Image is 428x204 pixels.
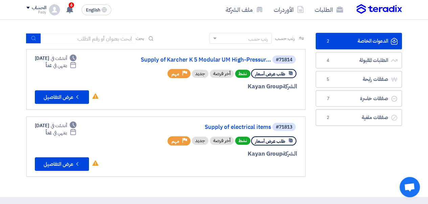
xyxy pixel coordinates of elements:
span: أنشئت في [51,122,67,129]
button: عرض التفاصيل [35,157,89,171]
span: English [86,8,100,13]
div: الحساب [32,5,46,11]
a: صفقات ملغية2 [316,109,402,126]
span: ينتهي في [53,62,67,69]
span: مهم [172,71,179,77]
span: نشط [235,70,250,78]
a: صفقات رابحة5 [316,71,402,88]
span: رتب حسب [275,35,294,42]
span: طلب عرض أسعار [255,138,285,144]
div: أخر فرصة [210,70,234,78]
img: Teradix logo [357,4,402,14]
span: 2 [324,38,332,45]
span: الشركة [283,150,297,158]
span: 4 [324,57,332,64]
div: جديد [192,70,208,78]
span: 2 [324,114,332,121]
a: الطلبات المقبولة4 [316,52,402,69]
button: عرض التفاصيل [35,90,89,104]
div: جديد [192,137,208,145]
a: الطلبات [309,2,348,18]
a: الأوردرات [268,2,309,18]
div: #71814 [276,58,292,62]
a: الدعوات الخاصة2 [316,33,402,49]
div: أخر فرصة [210,137,234,145]
input: ابحث بعنوان أو رقم الطلب [41,33,136,44]
img: profile_test.png [49,4,60,15]
div: Fady [26,10,46,14]
a: Supply of Karcher K 5 Modular UM High-Pressur... [136,57,271,63]
span: طلب عرض أسعار [255,71,285,77]
span: 6 [69,2,74,8]
span: مهم [172,138,179,144]
span: بحث [136,35,144,42]
span: أنشئت في [51,55,67,62]
span: نشط [235,137,250,145]
button: English [82,4,111,15]
div: [DATE] [35,55,77,62]
div: Kayan Group [134,150,297,158]
a: ملف الشركة [220,2,268,18]
div: رتب حسب [248,36,268,43]
span: الشركة [283,82,297,91]
span: ينتهي في [53,129,67,136]
div: غداً [46,129,76,136]
div: Kayan Group [134,82,297,91]
div: #71813 [276,125,292,130]
div: غداً [46,62,76,69]
div: Open chat [400,177,420,197]
a: Supply of electrical items [136,124,271,130]
span: 7 [324,95,332,102]
a: صفقات خاسرة7 [316,90,402,107]
span: 5 [324,76,332,83]
div: [DATE] [35,122,77,129]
